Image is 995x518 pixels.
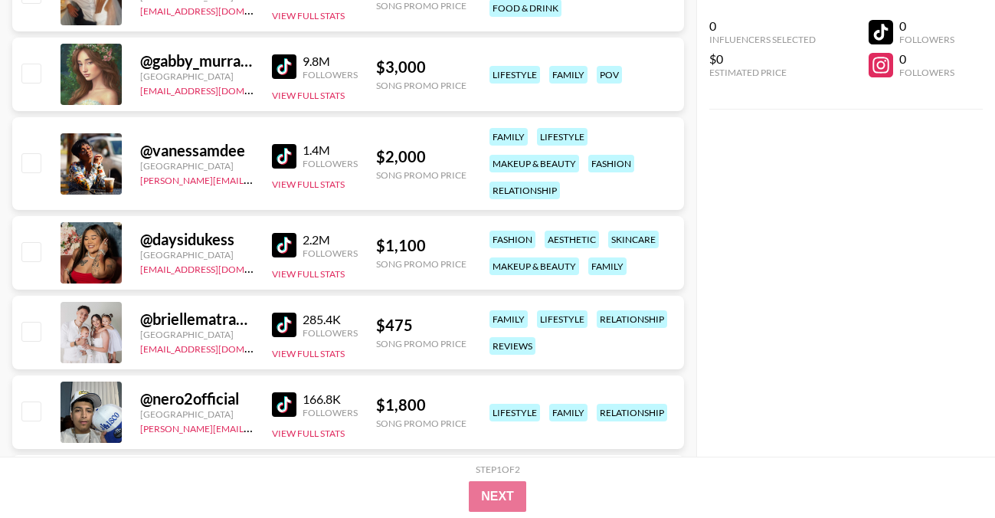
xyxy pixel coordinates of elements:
a: [EMAIL_ADDRESS][DOMAIN_NAME] [140,2,294,17]
div: Song Promo Price [376,418,466,429]
div: 285.4K [303,312,358,327]
div: relationship [597,310,667,328]
div: [GEOGRAPHIC_DATA] [140,249,254,261]
div: family [489,128,528,146]
div: 1.4M [303,143,358,158]
a: [PERSON_NAME][EMAIL_ADDRESS][DOMAIN_NAME] [140,172,367,186]
button: View Full Stats [272,179,345,190]
div: Followers [303,248,358,259]
div: Influencers Selected [709,34,816,45]
div: family [489,310,528,328]
div: makeup & beauty [489,155,579,172]
div: lifestyle [537,310,588,328]
div: Followers [899,67,954,78]
div: Step 1 of 2 [476,464,520,475]
div: Followers [899,34,954,45]
div: aesthetic [545,231,599,248]
button: View Full Stats [272,268,345,280]
div: Followers [303,69,358,80]
a: [EMAIL_ADDRESS][DOMAIN_NAME] [140,340,294,355]
div: 9.8M [303,54,358,69]
button: View Full Stats [272,90,345,101]
button: View Full Stats [272,348,345,359]
button: View Full Stats [272,428,345,439]
button: Next [469,481,526,512]
a: [PERSON_NAME][EMAIL_ADDRESS][DOMAIN_NAME] [140,420,367,434]
div: Followers [303,327,358,339]
div: 0 [899,18,954,34]
div: family [588,257,627,275]
div: @ daysidukess [140,230,254,249]
div: Followers [303,407,358,418]
img: TikTok [272,233,296,257]
div: @ vanessamdee [140,141,254,160]
div: fashion [588,155,634,172]
div: $ 2,000 [376,147,466,166]
img: TikTok [272,54,296,79]
img: TikTok [272,313,296,337]
div: Estimated Price [709,67,816,78]
div: @ nero2official [140,389,254,408]
div: family [549,404,588,421]
div: 166.8K [303,392,358,407]
div: Song Promo Price [376,169,466,181]
img: TikTok [272,392,296,417]
div: $ 1,100 [376,236,466,255]
div: Song Promo Price [376,338,466,349]
div: $ 3,000 [376,57,466,77]
div: skincare [608,231,659,248]
div: relationship [597,404,667,421]
div: lifestyle [537,128,588,146]
div: lifestyle [489,66,540,84]
div: [GEOGRAPHIC_DATA] [140,160,254,172]
div: [GEOGRAPHIC_DATA] [140,70,254,82]
button: View Full Stats [272,10,345,21]
div: Song Promo Price [376,80,466,91]
div: reviews [489,337,535,355]
div: makeup & beauty [489,257,579,275]
div: @ briellematranga_ [140,310,254,329]
div: $0 [709,51,816,67]
div: Followers [303,158,358,169]
div: relationship [489,182,560,199]
div: [GEOGRAPHIC_DATA] [140,329,254,340]
a: [EMAIL_ADDRESS][DOMAIN_NAME] [140,261,294,275]
div: 0 [709,18,816,34]
div: @ gabby_murrayy [140,51,254,70]
div: $ 1,800 [376,395,466,415]
div: fashion [489,231,535,248]
div: lifestyle [489,404,540,421]
img: TikTok [272,144,296,169]
iframe: Drift Widget Chat Controller [918,441,977,500]
div: [GEOGRAPHIC_DATA] [140,408,254,420]
div: $ 475 [376,316,466,335]
div: pov [597,66,622,84]
div: 2.2M [303,232,358,248]
div: Song Promo Price [376,258,466,270]
a: [EMAIL_ADDRESS][DOMAIN_NAME] [140,82,294,97]
div: 0 [899,51,954,67]
div: family [549,66,588,84]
